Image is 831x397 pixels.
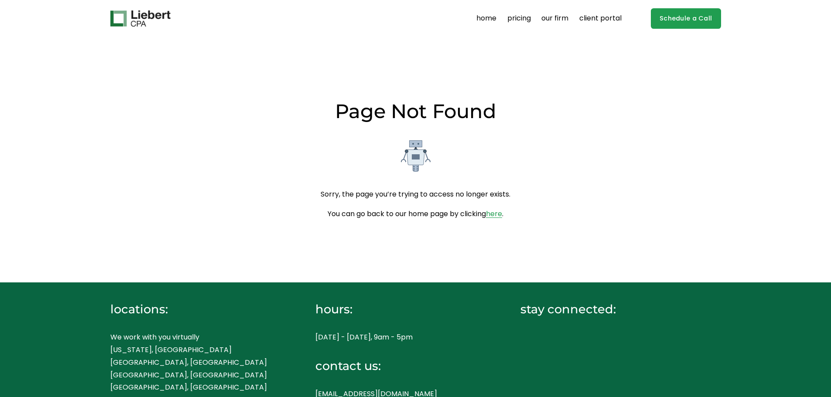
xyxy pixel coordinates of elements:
[507,12,531,26] a: pricing
[110,98,721,124] h2: Page Not Found
[110,188,721,201] p: Sorry, the page you’re trying to access no longer exists.
[520,337,529,346] a: URL
[110,208,721,221] p: You can go back to our home page by clicking .
[562,337,571,346] a: LinkedIn
[315,358,490,374] h4: contact us:
[315,331,490,344] p: [DATE] - [DATE], 9am - 5pm
[110,301,285,317] h4: locations:
[651,8,721,29] a: Schedule a Call
[579,12,622,26] a: client portal
[541,12,568,26] a: our firm
[520,301,695,317] h4: stay connected:
[110,331,285,394] p: We work with you virtually [US_STATE], [GEOGRAPHIC_DATA] [GEOGRAPHIC_DATA], [GEOGRAPHIC_DATA] [GE...
[486,209,502,219] a: here
[476,12,496,26] a: home
[534,337,543,346] a: Yelp
[110,10,171,27] img: Liebert CPA
[548,337,557,346] a: Facebook
[315,301,490,317] h4: hours:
